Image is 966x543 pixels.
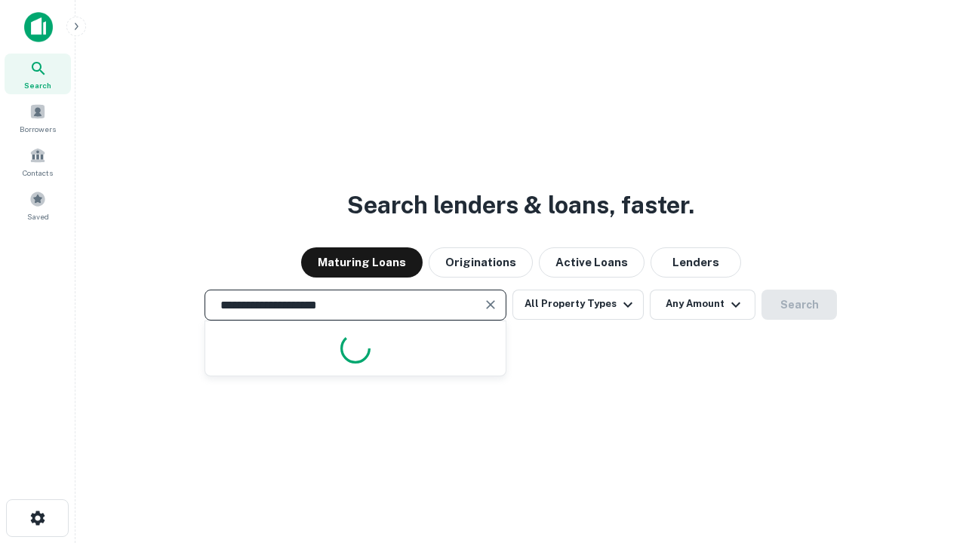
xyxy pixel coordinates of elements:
[651,247,741,278] button: Lenders
[20,123,56,135] span: Borrowers
[512,290,644,320] button: All Property Types
[23,167,53,179] span: Contacts
[5,141,71,182] a: Contacts
[5,97,71,138] a: Borrowers
[24,12,53,42] img: capitalize-icon.png
[429,247,533,278] button: Originations
[301,247,423,278] button: Maturing Loans
[24,79,51,91] span: Search
[891,422,966,495] iframe: Chat Widget
[27,210,49,222] span: Saved
[5,54,71,94] a: Search
[5,185,71,225] a: Saved
[650,290,755,320] button: Any Amount
[480,294,501,315] button: Clear
[539,247,645,278] button: Active Loans
[347,187,694,223] h3: Search lenders & loans, faster.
